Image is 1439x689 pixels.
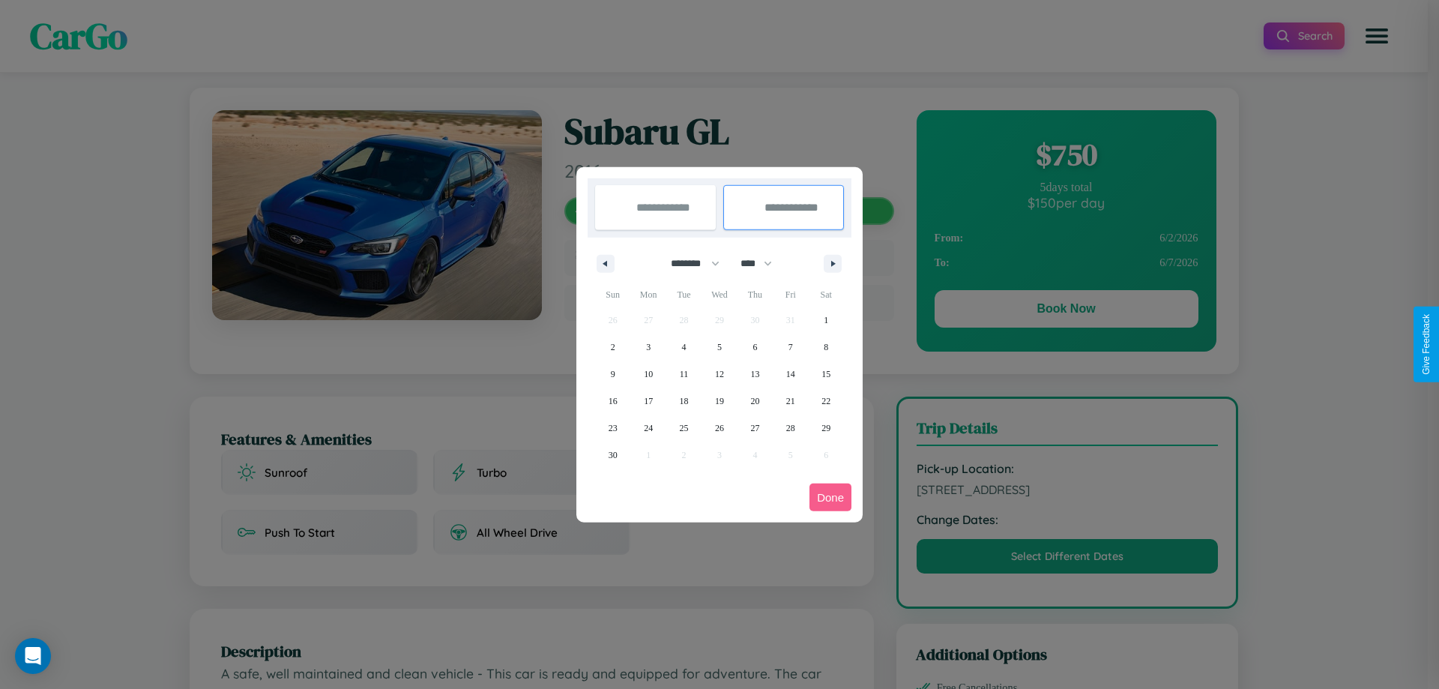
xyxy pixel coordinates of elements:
[788,334,793,361] span: 7
[666,334,702,361] button: 4
[702,388,737,415] button: 19
[702,283,737,307] span: Wed
[773,334,808,361] button: 7
[809,415,844,442] button: 29
[595,334,630,361] button: 2
[595,361,630,388] button: 9
[715,361,724,388] span: 12
[682,334,687,361] span: 4
[702,415,737,442] button: 26
[630,388,666,415] button: 17
[773,388,808,415] button: 21
[611,361,615,388] span: 9
[821,388,830,415] span: 22
[809,484,851,511] button: Done
[715,388,724,415] span: 19
[773,415,808,442] button: 28
[809,283,844,307] span: Sat
[737,334,773,361] button: 6
[609,415,618,442] span: 23
[824,334,828,361] span: 8
[1421,314,1432,375] div: Give Feedback
[809,307,844,334] button: 1
[702,334,737,361] button: 5
[737,388,773,415] button: 20
[680,415,689,442] span: 25
[809,361,844,388] button: 15
[773,361,808,388] button: 14
[750,388,759,415] span: 20
[809,388,844,415] button: 22
[809,334,844,361] button: 8
[737,415,773,442] button: 27
[737,283,773,307] span: Thu
[666,283,702,307] span: Tue
[666,415,702,442] button: 25
[750,361,759,388] span: 13
[609,388,618,415] span: 16
[630,415,666,442] button: 24
[666,361,702,388] button: 11
[824,307,828,334] span: 1
[644,415,653,442] span: 24
[750,415,759,442] span: 27
[821,415,830,442] span: 29
[680,361,689,388] span: 11
[680,388,689,415] span: 18
[786,415,795,442] span: 28
[595,415,630,442] button: 23
[630,361,666,388] button: 10
[644,361,653,388] span: 10
[595,442,630,469] button: 30
[666,388,702,415] button: 18
[630,283,666,307] span: Mon
[786,361,795,388] span: 14
[702,361,737,388] button: 12
[595,283,630,307] span: Sun
[786,388,795,415] span: 21
[752,334,757,361] span: 6
[717,334,722,361] span: 5
[611,334,615,361] span: 2
[821,361,830,388] span: 15
[15,638,51,674] div: Open Intercom Messenger
[737,361,773,388] button: 13
[609,442,618,469] span: 30
[646,334,651,361] span: 3
[644,388,653,415] span: 17
[630,334,666,361] button: 3
[595,388,630,415] button: 16
[773,283,808,307] span: Fri
[715,415,724,442] span: 26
